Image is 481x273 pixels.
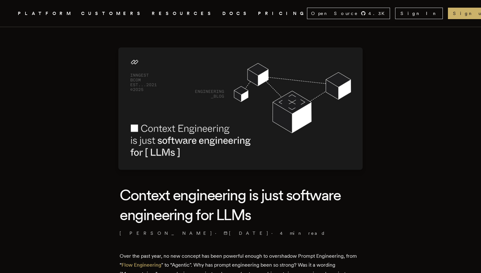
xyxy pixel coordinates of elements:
[118,47,363,170] img: Featured image for Context engineering is just software engineering for LLMs blog post
[81,10,144,18] a: CUSTOMERS
[222,10,250,18] a: DOCS
[280,230,325,236] span: 4 min read
[395,8,443,19] a: Sign In
[120,230,213,236] a: [PERSON_NAME]
[120,185,361,225] h1: Context engineering is just software engineering for LLMs
[18,10,73,18] button: PLATFORM
[122,262,161,268] a: Flow Engineering
[258,10,307,18] a: PRICING
[224,230,269,236] span: [DATE]
[152,10,215,18] button: RESOURCES
[120,230,361,236] p: · ·
[311,10,358,17] span: Open Source
[368,10,388,17] span: 4.3 K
